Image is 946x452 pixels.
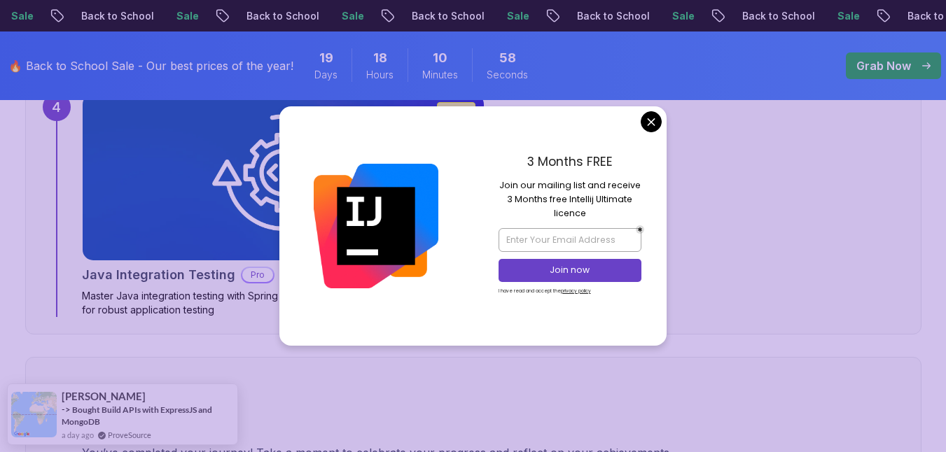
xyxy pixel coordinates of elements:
[163,9,208,23] p: Sale
[433,48,447,68] span: 10 Minutes
[729,9,824,23] p: Back to School
[108,429,151,441] a: ProveSource
[62,404,71,415] span: ->
[43,93,71,121] div: 4
[82,289,485,317] p: Master Java integration testing with Spring Boot, Testcontainers, and WebTestClient for robust ap...
[564,9,659,23] p: Back to School
[314,68,338,82] span: Days
[82,265,235,285] h2: Java Integration Testing
[62,429,94,441] span: a day ago
[487,68,528,82] span: Seconds
[82,408,904,428] h3: Congratulations!
[659,9,704,23] p: Sale
[83,94,484,260] img: Java Integration Testing card
[494,9,538,23] p: Sale
[11,392,57,437] img: provesource social proof notification image
[233,9,328,23] p: Back to School
[366,68,394,82] span: Hours
[824,9,869,23] p: Sale
[373,48,387,68] span: 18 Hours
[328,9,373,23] p: Sale
[8,57,293,74] p: 🔥 Back to School Sale - Our best prices of the year!
[62,390,146,402] span: [PERSON_NAME]
[422,68,458,82] span: Minutes
[82,93,485,317] a: Java Integration Testing card1.67hNEWJava Integration TestingProMaster Java integration testing w...
[68,9,163,23] p: Back to School
[319,48,333,68] span: 19 Days
[242,268,273,282] p: Pro
[856,57,911,74] p: Grab Now
[398,9,494,23] p: Back to School
[499,48,516,68] span: 58 Seconds
[62,404,212,427] a: Bought Build APIs with ExpressJS and MongoDB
